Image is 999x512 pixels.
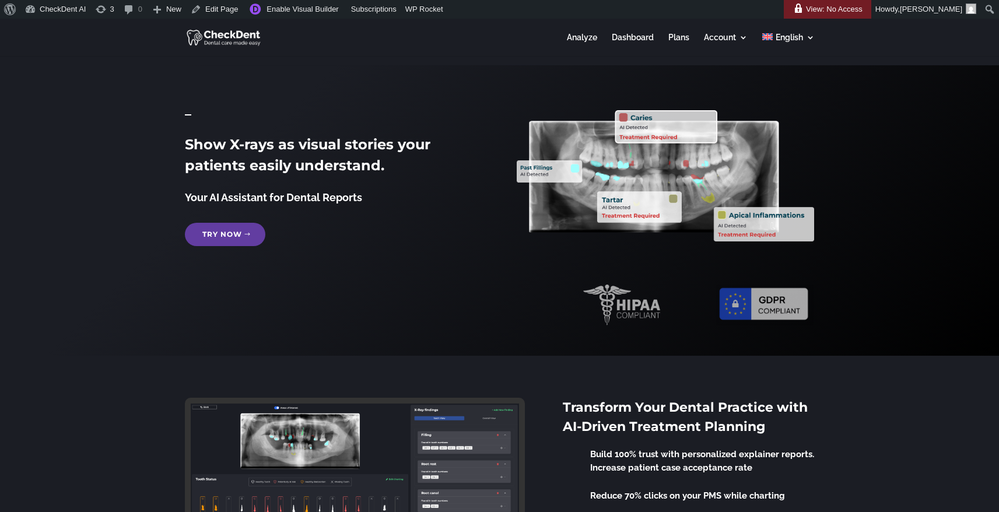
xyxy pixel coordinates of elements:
[966,3,976,14] img: Arnav Saha
[563,399,808,434] span: Transform Your Dental Practice with AI-Driven Treatment Planning
[776,33,803,42] span: English
[187,28,262,47] img: CheckDent AI
[612,33,654,56] a: Dashboard
[900,5,962,13] span: [PERSON_NAME]
[704,33,748,56] a: Account
[590,449,814,473] span: Build 100% trust with personalized explainer reports. Increase patient case acceptance rate
[185,134,482,182] h2: Show X-rays as visual stories your patients easily understand.
[762,33,814,56] a: English
[517,110,814,241] img: X_Ray_annotated
[185,191,362,204] span: Your AI Assistant for Dental Reports
[567,33,597,56] a: Analyze
[185,223,265,246] a: Try Now
[668,33,689,56] a: Plans
[590,490,785,501] span: Reduce 70% clicks on your PMS while charting
[185,102,191,118] span: _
